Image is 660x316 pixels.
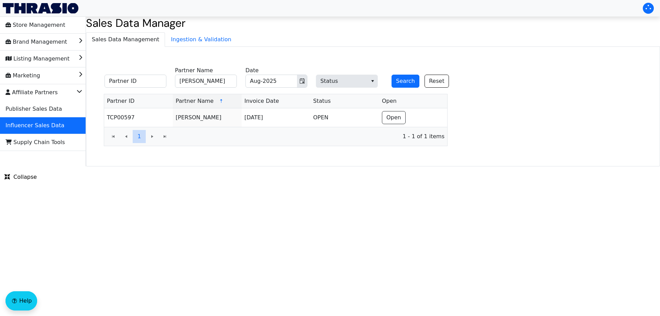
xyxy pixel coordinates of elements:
span: Ingestion & Validation [165,33,237,46]
span: Brand Management [5,36,67,47]
button: Search [392,75,419,88]
span: Status [316,75,378,88]
td: [DATE] [242,108,310,127]
span: Partner Name [176,97,213,105]
button: select [367,75,377,87]
input: Aug-2025 [246,75,288,87]
td: [PERSON_NAME] [173,108,242,127]
button: Reset [425,75,449,88]
span: Sales Data Management [86,33,165,46]
span: 1 - 1 of 1 items [177,132,444,141]
div: Page 1 of 1 [104,127,447,146]
span: Open [382,97,397,105]
span: Store Management [5,20,65,31]
label: Partner Name [175,66,213,75]
span: Status [313,97,331,105]
h2: Sales Data Manager [86,17,660,30]
span: Publisher Sales Data [5,103,62,115]
span: Marketing [5,70,40,81]
button: Toggle calendar [297,75,307,87]
span: Help [19,297,32,305]
span: 1 [137,132,141,141]
span: Affiliate Partners [5,87,58,98]
button: Open [382,111,406,124]
span: Listing Management [5,53,69,64]
label: Date [245,66,258,75]
button: Help floatingactionbutton [5,291,37,310]
span: Open [386,113,401,122]
span: Supply Chain Tools [5,137,65,148]
span: Collapse [4,173,37,181]
td: OPEN [310,108,379,127]
td: TCP00597 [104,108,173,127]
span: Partner ID [107,97,134,105]
span: Influencer Sales Data [5,120,64,131]
button: Page 1 [133,130,146,143]
span: Invoice Date [244,97,279,105]
img: Thrasio Logo [3,3,78,13]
